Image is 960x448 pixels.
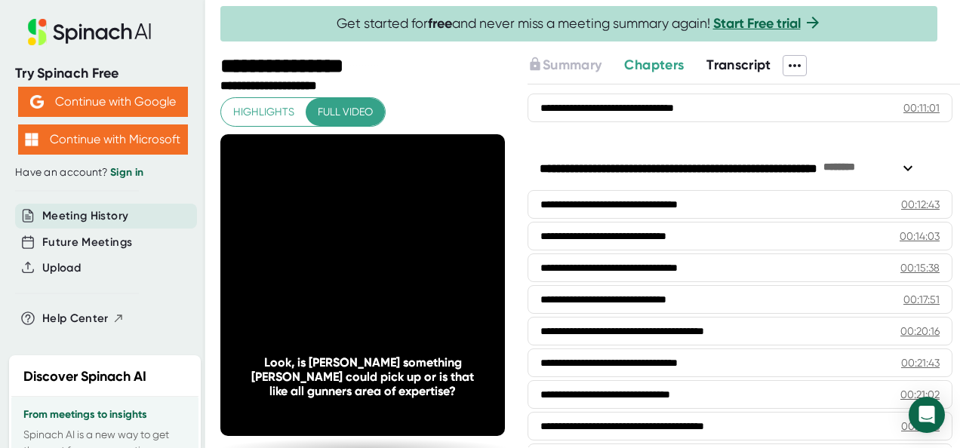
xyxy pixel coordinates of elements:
div: 00:21:43 [901,355,940,370]
div: Try Spinach Free [15,65,190,82]
div: 00:20:16 [900,324,940,339]
button: Continue with Google [18,87,188,117]
span: Chapters [624,57,684,73]
span: Highlights [233,103,294,121]
div: 00:11:01 [903,100,940,115]
div: Open Intercom Messenger [909,397,945,433]
h2: Discover Spinach AI [23,367,146,387]
button: Future Meetings [42,234,132,251]
span: Summary [543,57,602,73]
button: Full video [306,98,385,126]
button: Help Center [42,310,125,327]
div: 00:21:43 [901,419,940,434]
div: 00:15:38 [900,260,940,275]
b: free [428,15,452,32]
button: Meeting History [42,207,128,225]
h3: From meetings to insights [23,409,186,421]
span: Get started for and never miss a meeting summary again! [337,15,822,32]
img: Aehbyd4JwY73AAAAAElFTkSuQmCC [30,95,44,109]
div: 00:14:03 [900,229,940,244]
button: Chapters [624,55,684,75]
button: Upload [42,259,81,277]
span: Full video [318,103,373,121]
div: 00:21:02 [900,387,940,402]
div: Upgrade to access [528,55,624,76]
span: Transcript [706,57,771,73]
div: Look, is [PERSON_NAME] something [PERSON_NAME] could pick up or is that like all gunners area of ... [249,355,477,398]
div: 00:12:43 [901,197,940,212]
a: Sign in [110,166,143,179]
div: Have an account? [15,166,190,180]
span: Help Center [42,310,109,327]
button: Continue with Microsoft [18,124,188,155]
button: Transcript [706,55,771,75]
div: 00:17:51 [903,292,940,307]
button: Highlights [221,98,306,126]
button: Summary [528,55,602,75]
a: Start Free trial [713,15,801,32]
